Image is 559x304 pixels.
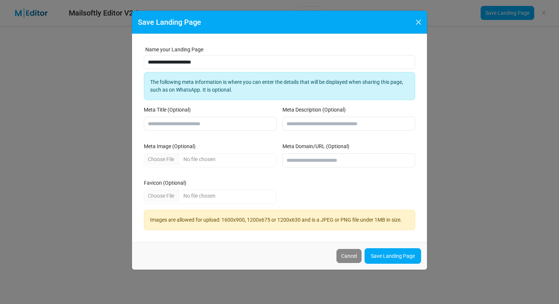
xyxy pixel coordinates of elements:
[144,46,203,54] label: Name your Landing Page
[282,106,346,114] label: Meta Description (Optional)
[138,17,201,28] h5: Save Landing Page
[144,210,415,230] div: Images are allowed for upload: 1600x900, 1200x675 or 1200x630 and is a JPEG or PNG file under 1MB...
[336,249,362,263] button: Cancel
[282,143,349,150] label: Meta Domain/URL (Optional)
[365,248,421,264] a: Save Landing Page
[413,17,424,28] button: Close
[144,143,196,150] label: Meta Image (Optional)
[144,72,415,100] div: The following meta information is where you can enter the details that will be displayed when sha...
[144,179,186,187] label: Favicon (Optional)
[144,106,191,114] label: Meta Title (Optional)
